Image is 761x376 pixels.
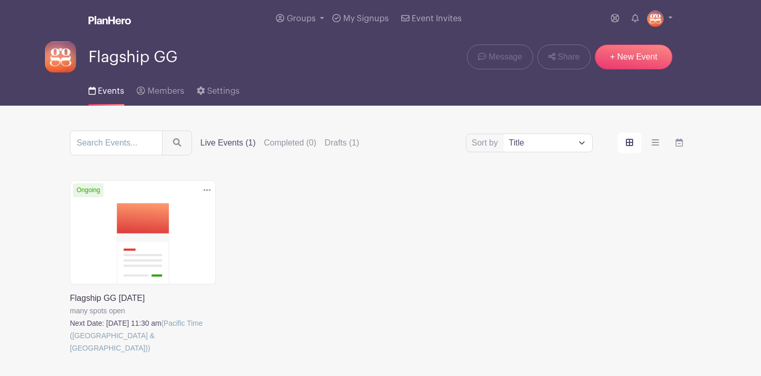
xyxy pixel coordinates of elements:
[70,131,163,155] input: Search Events...
[89,16,131,24] img: logo_white-6c42ec7e38ccf1d336a20a19083b03d10ae64f83f12c07503d8b9e83406b4c7d.svg
[200,137,256,149] label: Live Events (1)
[197,73,240,106] a: Settings
[472,137,501,149] label: Sort by
[558,51,580,63] span: Share
[148,87,184,95] span: Members
[89,73,124,106] a: Events
[45,41,76,73] img: gg-logo-planhero-final.png
[89,49,178,66] span: Flagship GG
[467,45,533,69] a: Message
[200,137,359,149] div: filters
[489,51,522,63] span: Message
[595,45,672,69] a: + New Event
[325,137,359,149] label: Drafts (1)
[647,10,664,27] img: gg-logo-planhero-final.png
[207,87,240,95] span: Settings
[98,87,124,95] span: Events
[343,15,389,23] span: My Signups
[412,15,462,23] span: Event Invites
[137,73,184,106] a: Members
[537,45,591,69] a: Share
[287,15,316,23] span: Groups
[264,137,316,149] label: Completed (0)
[618,133,691,153] div: order and view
